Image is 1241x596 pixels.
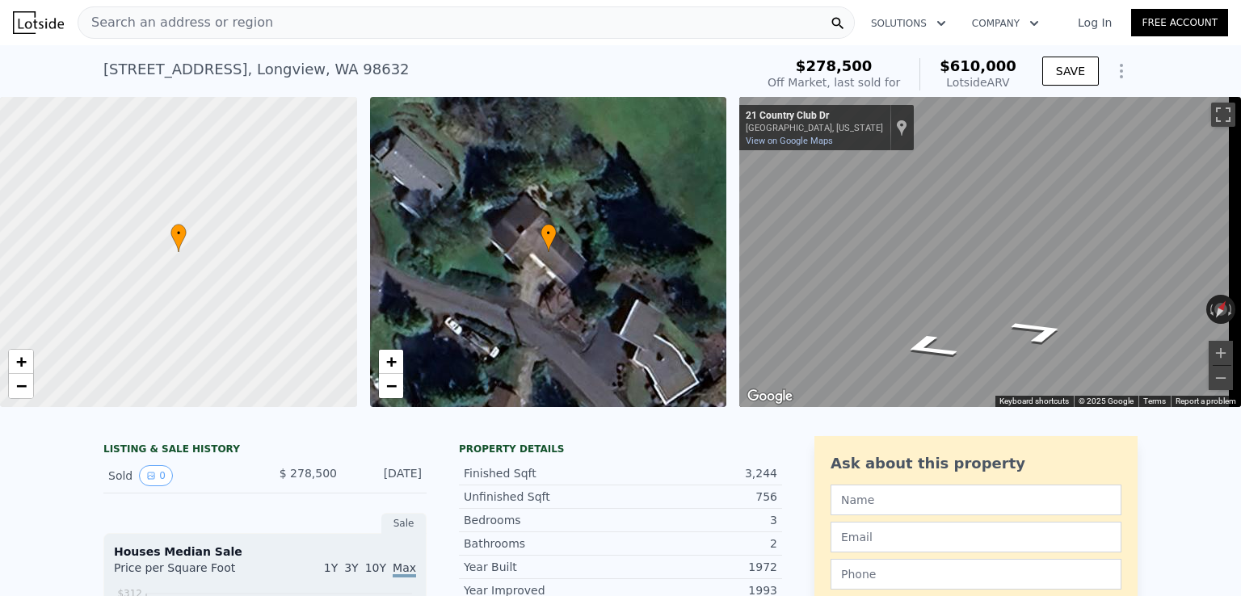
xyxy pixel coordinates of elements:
[541,226,557,241] span: •
[876,328,982,365] path: Go Southwest, Country Club Dr
[350,465,422,486] div: [DATE]
[1058,15,1131,31] a: Log In
[379,374,403,398] a: Zoom out
[16,351,27,371] span: +
[1209,366,1233,390] button: Zoom out
[940,57,1016,74] span: $610,000
[344,561,358,574] span: 3Y
[459,443,782,455] div: Property details
[940,74,1016,90] div: Lotside ARV
[620,535,777,552] div: 2
[139,465,173,486] button: View historical data
[746,123,883,133] div: [GEOGRAPHIC_DATA], [US_STATE]
[831,485,1121,515] input: Name
[1209,341,1233,365] button: Zoom in
[541,224,557,252] div: •
[393,561,416,577] span: Max
[1131,9,1228,36] a: Free Account
[103,58,410,81] div: [STREET_ADDRESS] , Longview , WA 98632
[743,386,797,407] a: Open this area in Google Maps (opens a new window)
[620,489,777,505] div: 756
[739,97,1241,407] div: Street View
[746,136,833,146] a: View on Google Maps
[365,561,386,574] span: 10Y
[13,11,64,34] img: Lotside
[385,351,396,371] span: +
[280,467,337,480] span: $ 278,500
[620,559,777,575] div: 1972
[796,57,873,74] span: $278,500
[385,376,396,396] span: −
[999,396,1069,407] button: Keyboard shortcuts
[464,559,620,575] div: Year Built
[1206,295,1215,324] button: Rotate counterclockwise
[108,465,252,486] div: Sold
[1211,103,1235,127] button: Toggle fullscreen view
[16,376,27,396] span: −
[464,465,620,481] div: Finished Sqft
[1176,397,1236,405] a: Report a problem
[114,560,265,586] div: Price per Square Foot
[1042,57,1099,86] button: SAVE
[464,512,620,528] div: Bedrooms
[78,13,273,32] span: Search an address or region
[746,110,883,123] div: 21 Country Club Dr
[620,465,777,481] div: 3,244
[464,489,620,505] div: Unfinished Sqft
[379,350,403,374] a: Zoom in
[1143,397,1166,405] a: Terms
[620,512,777,528] div: 3
[170,224,187,252] div: •
[381,513,427,534] div: Sale
[1079,397,1134,405] span: © 2025 Google
[739,97,1241,407] div: Map
[743,386,797,407] img: Google
[896,119,907,136] a: Show location on map
[9,350,33,374] a: Zoom in
[170,226,187,241] span: •
[103,443,427,459] div: LISTING & SALE HISTORY
[1227,295,1236,324] button: Rotate clockwise
[986,313,1092,350] path: Go Northeast, Country Club Dr
[831,452,1121,475] div: Ask about this property
[959,9,1052,38] button: Company
[1105,55,1138,87] button: Show Options
[114,544,416,560] div: Houses Median Sale
[1209,294,1234,325] button: Reset the view
[831,522,1121,552] input: Email
[768,74,900,90] div: Off Market, last sold for
[858,9,959,38] button: Solutions
[464,535,620,552] div: Bathrooms
[324,561,338,574] span: 1Y
[831,559,1121,590] input: Phone
[9,374,33,398] a: Zoom out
